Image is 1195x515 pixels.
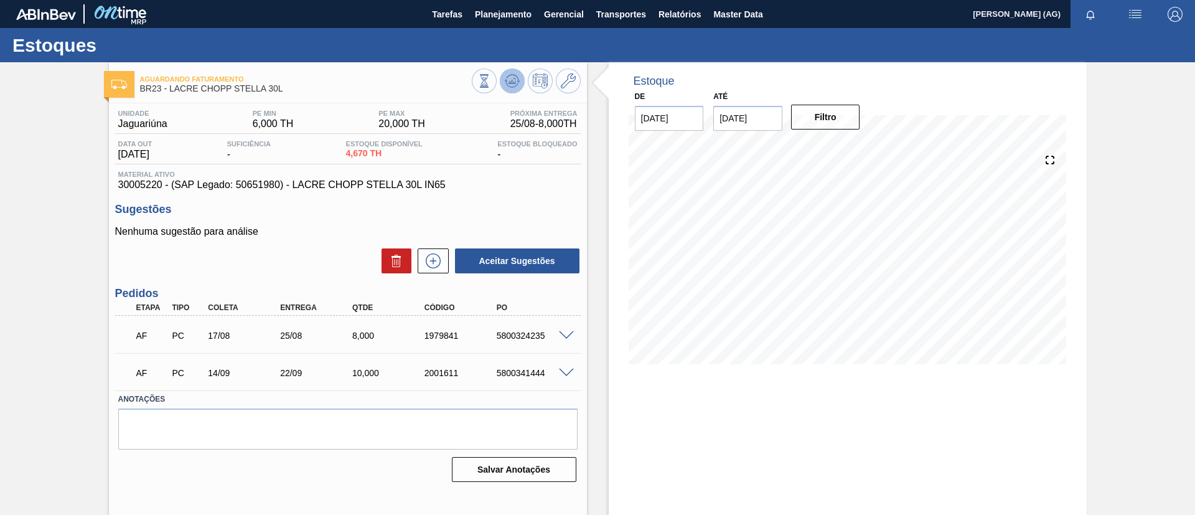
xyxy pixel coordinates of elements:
[1168,7,1183,22] img: Logout
[133,359,171,387] div: Aguardando Faturamento
[133,322,171,349] div: Aguardando Faturamento
[253,110,294,117] span: PE MIN
[494,140,580,160] div: -
[556,69,581,93] button: Ir ao Master Data / Geral
[475,7,532,22] span: Planejamento
[472,69,497,93] button: Visão Geral dos Estoques
[375,248,411,273] div: Excluir Sugestões
[349,331,430,341] div: 8,000
[118,110,167,117] span: Unidade
[118,171,578,178] span: Material ativo
[713,7,762,22] span: Master Data
[449,247,581,275] div: Aceitar Sugestões
[205,303,286,312] div: Coleta
[411,248,449,273] div: Nova sugestão
[713,106,782,131] input: dd/mm/yyyy
[635,106,704,131] input: dd/mm/yyyy
[16,9,76,20] img: TNhmsLtSVTkK8tSr43FrP2fwEKptu5GPRR3wAAAABJRU5ErkJggg==
[115,287,581,300] h3: Pedidos
[118,179,578,191] span: 30005220 - (SAP Legado: 50651980) - LACRE CHOPP STELLA 30L IN65
[378,110,424,117] span: PE MAX
[500,69,525,93] button: Atualizar Gráfico
[253,118,294,130] span: 6,000 TH
[497,140,577,148] span: Estoque Bloqueado
[169,368,206,378] div: Pedido de Compra
[277,303,358,312] div: Entrega
[118,390,578,409] label: Anotações
[596,7,646,22] span: Transportes
[169,303,206,312] div: Tipo
[115,226,581,237] p: Nenhuma sugestão para análise
[432,7,462,22] span: Tarefas
[349,368,430,378] div: 10,000
[421,331,502,341] div: 1979841
[791,105,860,130] button: Filtro
[494,303,574,312] div: PO
[169,331,206,341] div: Pedido de Compra
[494,368,574,378] div: 5800341444
[277,331,358,341] div: 25/08/2025
[544,7,584,22] span: Gerencial
[277,368,358,378] div: 22/09/2025
[452,457,576,482] button: Salvar Anotações
[12,38,233,52] h1: Estoques
[378,118,424,130] span: 20,000 TH
[133,303,171,312] div: Etapa
[713,92,728,101] label: Até
[494,331,574,341] div: 5800324235
[140,84,472,93] span: BR23 - LACRE CHOPP STELLA 30L
[1128,7,1143,22] img: userActions
[455,248,579,273] button: Aceitar Sugestões
[136,368,167,378] p: AF
[205,331,286,341] div: 17/08/2025
[111,80,127,89] img: Ícone
[136,331,167,341] p: AF
[227,140,271,148] span: Suficiência
[421,303,502,312] div: Código
[421,368,502,378] div: 2001611
[140,75,472,83] span: Aguardando Faturamento
[635,92,645,101] label: De
[118,140,152,148] span: Data out
[658,7,701,22] span: Relatórios
[510,110,578,117] span: Próxima Entrega
[346,149,423,158] span: 4,670 TH
[118,149,152,160] span: [DATE]
[115,203,581,216] h3: Sugestões
[118,118,167,130] span: Jaguariúna
[634,75,675,88] div: Estoque
[1071,6,1110,23] button: Notificações
[349,303,430,312] div: Qtde
[346,140,423,148] span: Estoque Disponível
[205,368,286,378] div: 14/09/2025
[528,69,553,93] button: Programar Estoque
[510,118,578,130] span: 25/08 - 8,000 TH
[224,140,274,160] div: -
